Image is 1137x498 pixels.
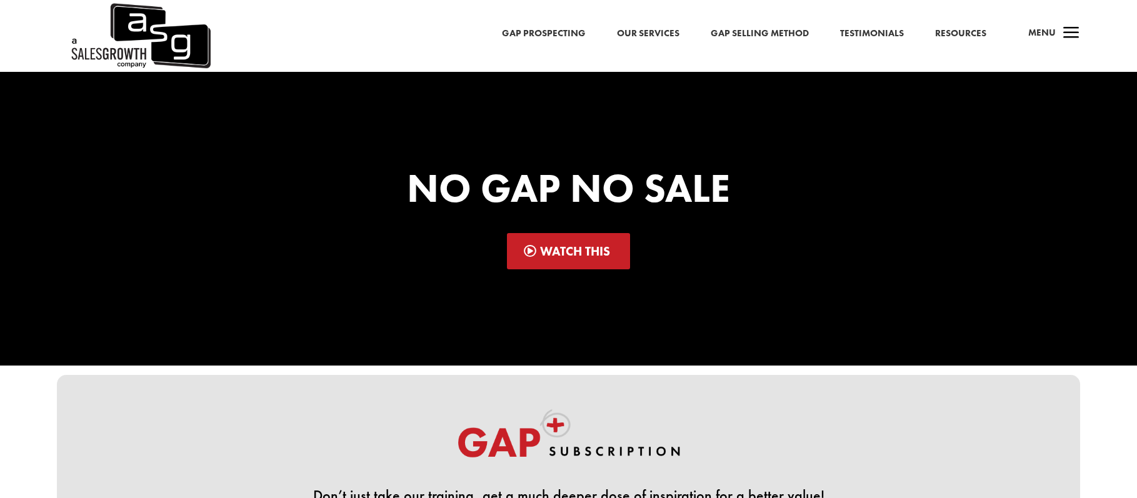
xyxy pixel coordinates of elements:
a: Gap Selling Method [711,26,809,42]
img: Gap Subscription [456,409,681,470]
a: Gap Prospecting [502,26,586,42]
span: a [1059,21,1084,46]
a: Watch This [507,233,630,269]
span: Menu [1028,26,1056,39]
a: Our Services [617,26,679,42]
h1: No Gap No Sale [231,168,906,214]
a: Testimonials [840,26,904,42]
a: Resources [935,26,986,42]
